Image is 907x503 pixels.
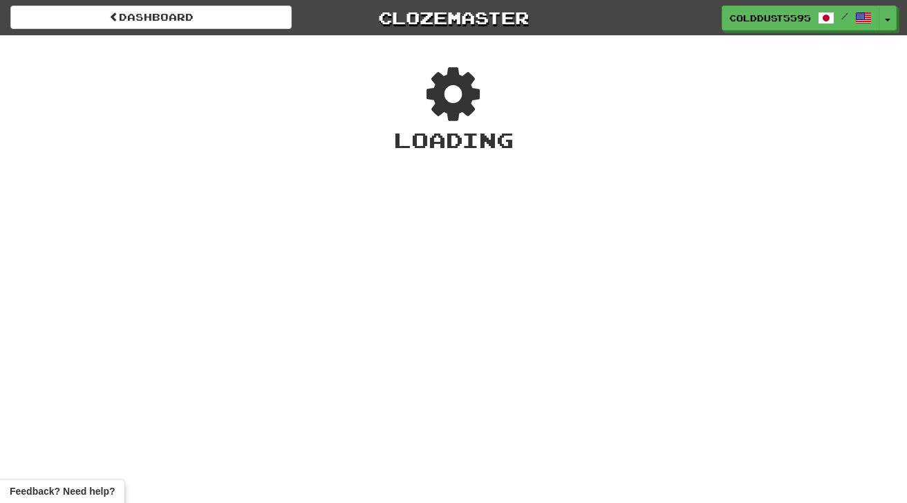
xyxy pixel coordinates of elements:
span: ColdDust5595 [729,12,811,24]
a: ColdDust5595 / [722,6,879,30]
span: Open feedback widget [10,484,115,498]
a: Dashboard [10,6,292,29]
a: Clozemaster [312,6,594,30]
span: / [841,11,848,21]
